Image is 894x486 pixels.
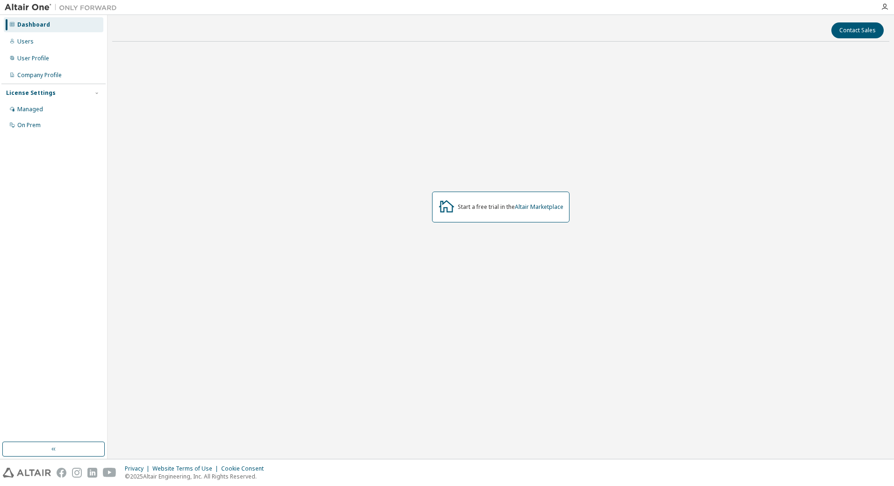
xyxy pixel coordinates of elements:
[87,468,97,478] img: linkedin.svg
[72,468,82,478] img: instagram.svg
[831,22,884,38] button: Contact Sales
[125,465,152,472] div: Privacy
[6,89,56,97] div: License Settings
[221,465,269,472] div: Cookie Consent
[17,55,49,62] div: User Profile
[17,38,34,45] div: Users
[17,21,50,29] div: Dashboard
[17,121,41,129] div: On Prem
[103,468,116,478] img: youtube.svg
[152,465,221,472] div: Website Terms of Use
[17,71,62,79] div: Company Profile
[515,203,563,211] a: Altair Marketplace
[57,468,66,478] img: facebook.svg
[125,472,269,480] p: © 2025 Altair Engineering, Inc. All Rights Reserved.
[3,468,51,478] img: altair_logo.svg
[17,106,43,113] div: Managed
[5,3,122,12] img: Altair One
[458,203,563,211] div: Start a free trial in the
